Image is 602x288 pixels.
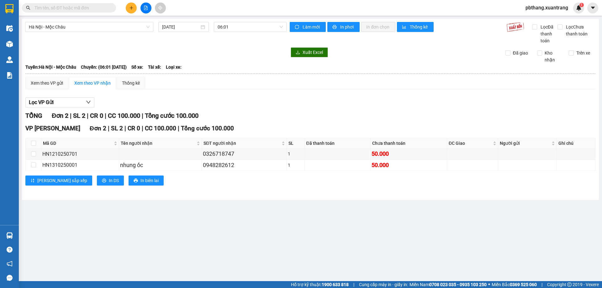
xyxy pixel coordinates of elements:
[25,112,42,119] span: TỔNG
[42,161,118,169] div: HN1310250001
[144,6,148,10] span: file-add
[372,161,446,170] div: 50.000
[510,282,537,287] strong: 0369 525 060
[31,80,63,86] div: Xem theo VP gửi
[291,47,328,57] button: downloadXuất Excel
[218,22,283,32] span: 06:01
[371,138,447,149] th: Chưa thanh toán
[81,64,127,71] span: Chuyến: (06:01 [DATE])
[134,178,138,183] span: printer
[6,25,13,32] img: warehouse-icon
[203,161,286,170] div: 0948282612
[402,25,407,30] span: bar-chart
[203,149,286,158] div: 0326718747
[7,247,13,253] span: question-circle
[492,281,537,288] span: Miền Bắc
[288,150,303,157] div: 1
[353,281,354,288] span: |
[25,175,92,186] button: sort-ascending[PERSON_NAME] sắp xếp
[500,140,550,147] span: Người gửi
[108,125,109,132] span: |
[29,22,150,32] span: Hà Nội - Mộc Châu
[510,50,531,56] span: Đã giao
[122,80,140,86] div: Thống kê
[25,97,94,107] button: Lọc VP Gửi
[410,24,429,30] span: Thống kê
[576,5,582,11] img: icon-new-feature
[397,22,434,32] button: bar-chartThống kê
[102,178,106,183] span: printer
[291,281,349,288] span: Hỗ trợ kỹ thuật:
[303,24,321,30] span: Làm mới
[202,160,287,171] td: 0948282612
[579,3,584,7] sup: 1
[109,177,119,184] span: In DS
[6,56,13,63] img: warehouse-icon
[322,282,349,287] strong: 1900 633 818
[587,3,598,13] button: caret-down
[6,232,13,239] img: warehouse-icon
[129,175,164,186] button: printerIn biên lai
[126,3,137,13] button: plus
[290,22,326,32] button: syncLàm mới
[145,112,198,119] span: Tổng cước 100.000
[295,25,300,30] span: sync
[129,6,134,10] span: plus
[97,175,124,186] button: printerIn DS
[506,22,524,32] img: 9k=
[409,281,487,288] span: Miền Nam
[128,125,140,132] span: CR 0
[340,24,355,30] span: In phơi
[41,149,119,160] td: HN1210250701
[142,125,143,132] span: |
[372,149,446,158] div: 50.000
[142,112,143,119] span: |
[557,138,595,149] th: Ghi chú
[520,4,573,12] span: pbthang.xuantrang
[158,6,162,10] span: aim
[429,282,487,287] strong: 0708 023 035 - 0935 103 250
[181,125,234,132] span: Tổng cước 100.000
[5,4,13,13] img: logo-vxr
[287,138,304,149] th: SL
[332,25,338,30] span: printer
[296,50,300,55] span: download
[7,261,13,267] span: notification
[140,3,151,13] button: file-add
[305,138,371,149] th: Đã thanh toán
[166,64,182,71] span: Loại xe:
[87,112,88,119] span: |
[124,125,126,132] span: |
[541,281,542,288] span: |
[580,3,583,7] span: 1
[6,72,13,79] img: solution-icon
[538,24,557,44] span: Lọc Đã thanh toán
[140,177,159,184] span: In biên lai
[70,112,71,119] span: |
[590,5,596,11] span: caret-down
[26,6,30,10] span: search
[6,41,13,47] img: warehouse-icon
[37,177,87,184] span: [PERSON_NAME] sắp xếp
[7,275,13,281] span: message
[34,4,108,11] input: Tìm tên, số ĐT hoặc mã đơn
[42,150,118,158] div: HN1210250701
[108,112,140,119] span: CC 100.000
[120,161,201,170] div: nhung ốc
[73,112,85,119] span: SL 2
[449,140,492,147] span: ĐC Giao
[41,160,119,171] td: HN1310250001
[111,125,123,132] span: SL 2
[145,125,176,132] span: CC 100.000
[567,282,572,287] span: copyright
[359,281,408,288] span: Cung cấp máy in - giấy in:
[74,80,111,86] div: Xem theo VP nhận
[121,140,196,147] span: Tên người nhận
[29,98,54,106] span: Lọc VP Gửi
[148,64,161,71] span: Tài xế:
[43,140,113,147] span: Mã GD
[288,162,303,169] div: 1
[131,64,143,71] span: Số xe:
[105,112,106,119] span: |
[86,100,91,105] span: down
